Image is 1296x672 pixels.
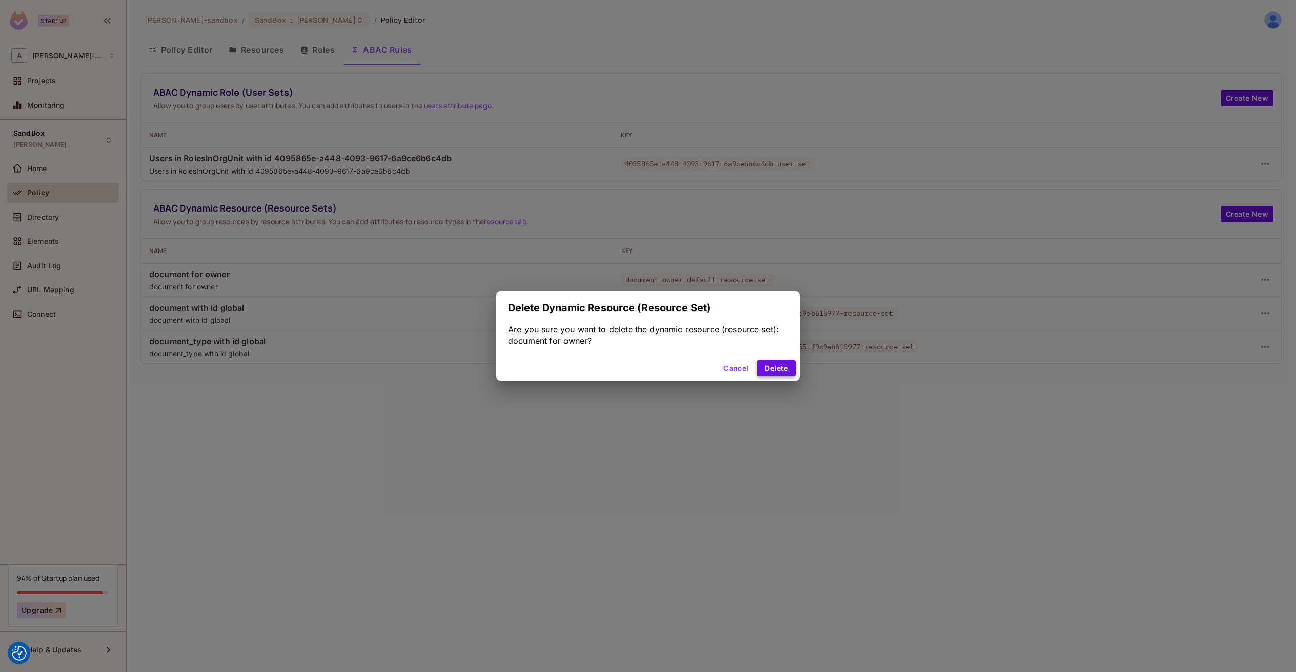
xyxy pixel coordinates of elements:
[496,291,800,324] h2: Delete Dynamic Resource (Resource Set)
[719,360,752,376] button: Cancel
[12,646,27,661] button: Consent Preferences
[12,646,27,661] img: Revisit consent button
[757,360,796,376] button: Delete
[508,324,788,346] div: Are you sure you want to delete the dynamic resource (resource set): document for owner?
